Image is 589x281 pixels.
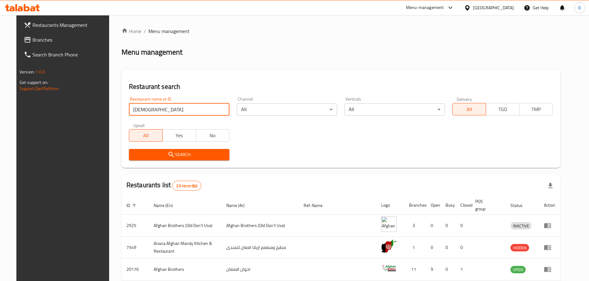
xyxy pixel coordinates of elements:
[381,217,397,232] img: Afghan Brothers (Old Don't Use)
[404,215,426,237] td: 3
[457,97,472,101] label: Delivery
[126,180,201,191] h2: Restaurants list
[543,178,558,193] div: Export file
[441,215,455,237] td: 0
[154,202,181,209] span: Name (En)
[162,129,196,142] button: Yes
[221,215,299,237] td: Afghan Brothers (Old Don't Use)
[32,36,110,43] span: Branches
[544,222,555,229] div: Menu
[510,244,529,251] div: HIDDEN
[406,4,444,11] div: Menu-management
[144,27,146,35] li: /
[19,85,59,93] a: Support.OpsPlatform
[404,237,426,258] td: 1
[510,222,531,229] div: INACTIVE
[426,237,441,258] td: 0
[19,47,115,62] a: Search Branch Phone
[510,222,531,229] span: INACTIVE
[172,181,201,191] div: Total records count
[519,103,553,115] button: TMP
[165,131,194,140] span: Yes
[455,237,470,258] td: 0
[510,266,526,273] span: OPEN
[455,258,470,280] td: 1
[381,260,397,276] img: Afghan Brothers
[221,237,299,258] td: مطبخ ومطعم اريانا افغان للمندى
[510,244,529,251] span: HIDDEN
[173,183,201,189] span: 23 record(s)
[452,103,486,115] button: All
[455,196,470,215] th: Closed
[544,266,555,273] div: Menu
[486,103,519,115] button: TGO
[426,196,441,215] th: Open
[426,258,441,280] td: 9
[129,82,553,91] h2: Restaurant search
[32,51,110,58] span: Search Branch Phone
[132,131,160,140] span: All
[381,238,397,254] img: Ariana Afghan Mandy Kitchen & Restaurant
[32,21,110,29] span: Restaurants Management
[475,198,498,213] span: POS group
[149,215,221,237] td: Afghan Brothers (Old Don't Use)
[578,4,581,11] span: B
[441,196,455,215] th: Busy
[522,105,550,114] span: TMP
[19,78,48,86] span: Get support on:
[126,202,138,209] span: ID
[539,196,560,215] th: Action
[133,123,145,127] label: Upsell
[129,103,229,116] input: Search for restaurant name or ID..
[221,258,299,280] td: اخوان الافغان
[149,237,221,258] td: Ariana Afghan Mandy Kitchen & Restaurant
[19,18,115,32] a: Restaurants Management
[544,244,555,251] div: Menu
[122,237,149,258] td: 7549
[344,103,445,116] div: All
[304,202,331,209] span: Ref. Name
[129,149,229,160] button: Search
[129,129,163,142] button: All
[404,196,426,215] th: Branches
[237,103,337,116] div: All
[441,237,455,258] td: 0
[510,202,531,209] span: Status
[122,258,149,280] td: 20176
[226,202,253,209] span: Name (Ar)
[196,129,229,142] button: No
[455,105,484,114] span: All
[122,27,560,35] nav: breadcrumb
[122,47,182,57] h2: Menu management
[134,151,224,159] span: Search
[198,131,227,140] span: No
[473,4,514,11] div: [GEOGRAPHIC_DATA]
[19,32,115,47] a: Branches
[36,68,45,76] span: 1.0.0
[122,27,141,35] a: Home
[426,215,441,237] td: 0
[441,258,455,280] td: 0
[122,215,149,237] td: 2925
[489,105,517,114] span: TGO
[455,215,470,237] td: 0
[19,68,35,76] span: Version:
[510,266,526,273] div: OPEN
[148,27,190,35] span: Menu management
[376,196,404,215] th: Logo
[149,258,221,280] td: Afghan Brothers
[404,258,426,280] td: 11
